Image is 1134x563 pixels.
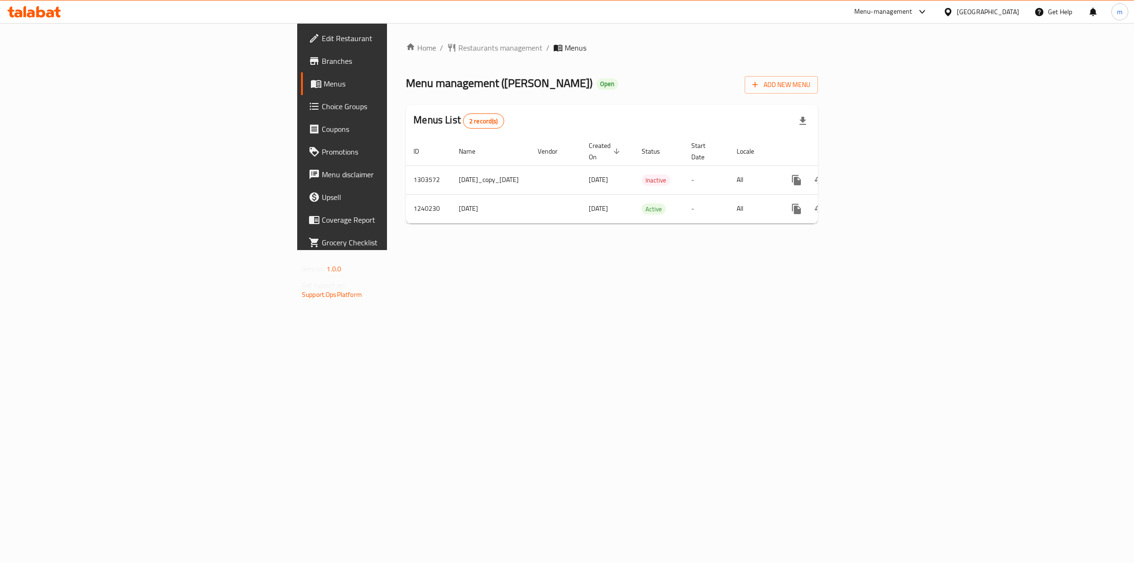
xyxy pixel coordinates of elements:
[451,194,530,223] td: [DATE]
[459,146,488,157] span: Name
[322,214,479,225] span: Coverage Report
[301,27,487,50] a: Edit Restaurant
[322,169,479,180] span: Menu disclaimer
[596,80,618,88] span: Open
[957,7,1019,17] div: [GEOGRAPHIC_DATA]
[565,42,586,53] span: Menus
[326,263,341,275] span: 1.0.0
[854,6,912,17] div: Menu-management
[808,169,831,191] button: Change Status
[691,140,718,163] span: Start Date
[729,165,778,194] td: All
[301,186,487,208] a: Upsell
[642,146,672,157] span: Status
[451,165,530,194] td: [DATE]_copy_[DATE]
[447,42,542,53] a: Restaurants management
[684,165,729,194] td: -
[301,50,487,72] a: Branches
[684,194,729,223] td: -
[737,146,766,157] span: Locale
[785,198,808,220] button: more
[322,237,479,248] span: Grocery Checklist
[322,123,479,135] span: Coupons
[322,146,479,157] span: Promotions
[302,263,325,275] span: Version:
[301,231,487,254] a: Grocery Checklist
[301,95,487,118] a: Choice Groups
[808,198,831,220] button: Change Status
[301,72,487,95] a: Menus
[538,146,570,157] span: Vendor
[791,110,814,132] div: Export file
[589,202,608,215] span: [DATE]
[1117,7,1123,17] span: m
[324,78,479,89] span: Menus
[413,146,431,157] span: ID
[464,117,504,126] span: 2 record(s)
[302,279,345,291] span: Get support on:
[642,174,670,186] div: Inactive
[301,208,487,231] a: Coverage Report
[785,169,808,191] button: more
[752,79,810,91] span: Add New Menu
[322,55,479,67] span: Branches
[642,175,670,186] span: Inactive
[413,113,504,129] h2: Menus List
[301,140,487,163] a: Promotions
[322,191,479,203] span: Upsell
[301,163,487,186] a: Menu disclaimer
[778,137,884,166] th: Actions
[406,137,884,224] table: enhanced table
[301,118,487,140] a: Coupons
[596,78,618,90] div: Open
[642,203,666,215] div: Active
[589,140,623,163] span: Created On
[745,76,818,94] button: Add New Menu
[458,42,542,53] span: Restaurants management
[463,113,504,129] div: Total records count
[322,101,479,112] span: Choice Groups
[589,173,608,186] span: [DATE]
[406,72,593,94] span: Menu management ( [PERSON_NAME] )
[302,288,362,301] a: Support.OpsPlatform
[406,42,818,53] nav: breadcrumb
[322,33,479,44] span: Edit Restaurant
[729,194,778,223] td: All
[642,204,666,215] span: Active
[546,42,550,53] li: /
